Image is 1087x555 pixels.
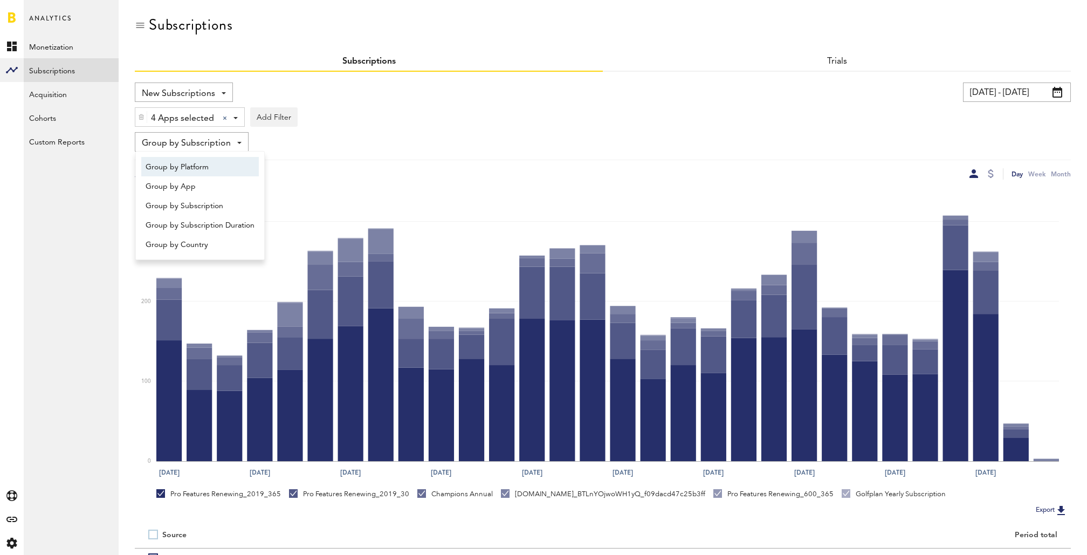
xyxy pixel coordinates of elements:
text: [DATE] [522,468,542,477]
a: Group by App [141,176,259,196]
text: [DATE] [340,468,361,477]
div: Pro Features Renewing_2019_30 [289,489,409,499]
div: Champions Annual [417,489,493,499]
text: [DATE] [704,468,724,477]
img: trash_awesome_blue.svg [138,113,145,121]
text: [DATE] [613,468,634,477]
a: Group by Country [141,235,259,254]
text: 200 [141,299,151,304]
a: Trials [827,57,847,66]
span: Group by Subscription [142,134,231,153]
span: Support [23,8,61,17]
a: Custom Reports [24,129,119,153]
div: Clear [223,116,227,120]
a: Group by Platform [141,157,259,176]
a: Cohorts [24,106,119,129]
div: Pro Features Renewing_600_365 [713,489,834,499]
text: [DATE] [794,468,815,477]
div: Golfplan Yearly Subscription [842,489,946,499]
div: Week [1028,168,1045,180]
div: Day [1012,168,1023,180]
text: [DATE] [885,468,906,477]
text: [DATE] [431,468,452,477]
a: Group by Subscription [141,196,259,215]
div: Period total [616,531,1057,540]
a: Subscriptions [342,57,396,66]
text: [DATE] [250,468,270,477]
a: Group by Subscription Duration [141,215,259,235]
text: 100 [141,379,151,384]
button: Export [1033,503,1071,517]
img: Export [1055,504,1068,517]
button: Add Filter [250,107,298,127]
span: New Subscriptions [142,85,215,103]
a: Acquisition [24,82,119,106]
text: [DATE] [976,468,996,477]
span: Group by Subscription [146,197,254,215]
div: [DOMAIN_NAME]_BTLnYOjwoWH1yQ_f09dacd47c25b3ff [501,489,705,499]
span: Group by App [146,177,254,196]
text: 0 [148,459,151,464]
div: Delete [135,108,147,126]
div: Subscriptions [149,16,232,33]
span: 4 Apps selected [151,109,214,128]
div: Source [162,531,187,540]
div: Month [1051,168,1071,180]
a: Subscriptions [24,58,119,82]
span: Group by Subscription Duration [146,216,254,235]
span: Analytics [29,12,72,35]
span: Group by Country [146,236,254,254]
span: Group by Platform [146,158,254,176]
text: [DATE] [159,468,180,477]
a: Monetization [24,35,119,58]
div: Pro Features Renewing_2019_365 [156,489,281,499]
